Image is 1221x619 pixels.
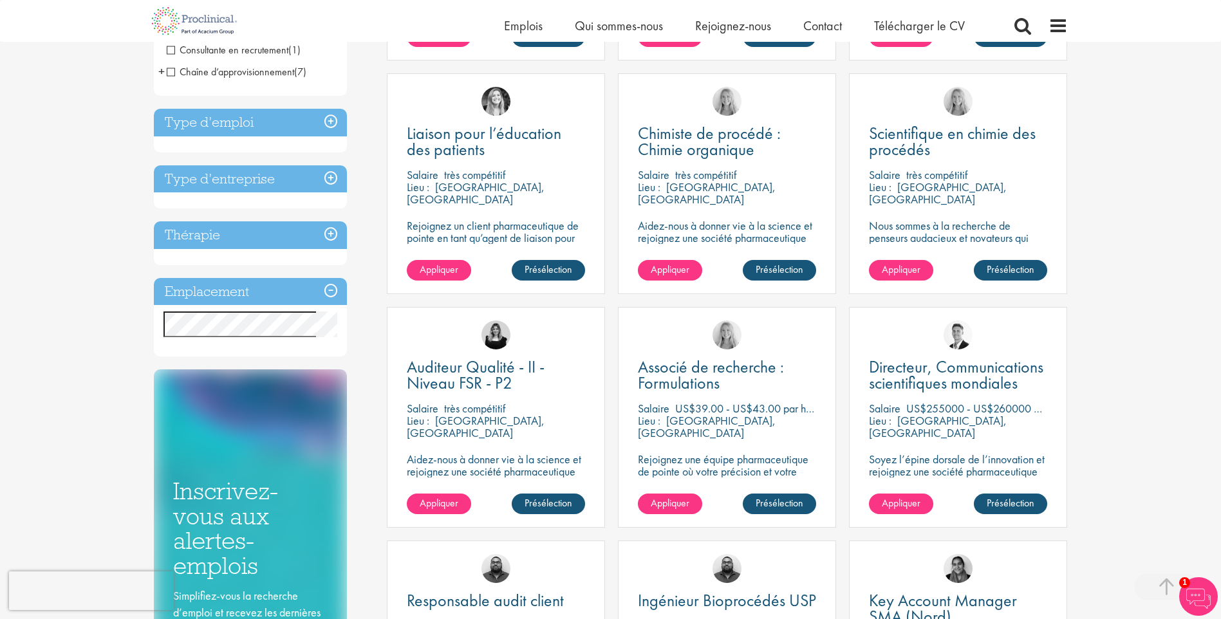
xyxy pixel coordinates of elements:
a: Ingénieur Bioprocédés USP [638,593,816,609]
span: Lieu : [638,413,660,428]
span: Salaire [638,167,669,182]
h3: Emplacement [154,278,347,306]
p: très compétitif [675,167,736,182]
span: Chimiste de procédé : Chimie organique [638,122,781,160]
h3: Inscrivez-vous aux alertes-emplois [173,479,328,578]
a: Scientifique en chimie des procédés [869,125,1047,158]
p: Aidez-nous à donner vie à la science et rejoignez une société pharmaceutique de premier plan pour... [638,219,816,293]
p: [GEOGRAPHIC_DATA], [GEOGRAPHIC_DATA] [869,180,1007,207]
span: Salaire [407,401,438,416]
a: Appliquer [869,494,933,514]
a: Télécharger le CV [874,17,965,34]
a: Chimiste de procédé : Chimie organique [638,125,816,158]
p: [GEOGRAPHIC_DATA], [GEOGRAPHIC_DATA] [638,413,776,440]
img: Ashley Bennett [713,554,741,583]
span: Liaison pour l’éducation des patients [407,122,561,160]
img: George Watson [944,320,973,349]
a: Présélection [512,260,585,281]
p: Rejoignez une équipe pharmaceutique de pointe où votre précision et votre passion pour la qualité... [638,453,816,514]
a: Présélection [743,260,816,281]
a: Directeur, Communications scientifiques mondiales [869,359,1047,391]
span: Directeur, Communications scientifiques mondiales [869,356,1043,394]
p: [GEOGRAPHIC_DATA], [GEOGRAPHIC_DATA] [638,180,776,207]
a: Emplois [504,17,543,34]
p: très compétitif [444,401,505,416]
span: Responsable audit client [407,589,564,611]
span: Appliquer [420,263,458,276]
span: Salaire [407,167,438,182]
p: Rejoignez un client pharmaceutique de pointe en tant qu’agent de liaison pour l’éducation des pat... [407,219,585,293]
img: Molly Colclough [481,320,510,349]
span: Chaîne d’approvisionnement [167,65,294,79]
span: (7) [294,65,306,79]
img: Shannon Briggs [944,87,973,116]
span: (1) [288,43,301,57]
span: Lieu : [407,180,429,194]
p: [GEOGRAPHIC_DATA], [GEOGRAPHIC_DATA] [407,413,545,440]
a: Présélection [974,260,1047,281]
span: Salaire [869,167,900,182]
a: Associé de recherche : Formulations [638,359,816,391]
a: Présélection [974,494,1047,514]
a: Liaison pour l’éducation des patients [407,125,585,158]
span: Appliquer [651,263,689,276]
h3: Type d’entreprise [154,165,347,193]
span: Consultante en recrutement [167,43,301,57]
span: Scientifique en chimie des procédés [869,122,1036,160]
p: très compétitif [906,167,967,182]
img: Le chatbot [1179,577,1218,616]
img: Shannon Briggs [713,320,741,349]
span: Appliquer [882,263,920,276]
a: Contact [803,17,842,34]
span: Lieu : [869,413,891,428]
span: Auditeur Qualité - II - Niveau FSR - P2 [407,356,545,394]
p: très compétitif [444,167,505,182]
a: Rejoignez-nous [695,17,771,34]
span: Chaîne logistique [167,65,306,79]
img: Shannon Briggs [713,87,741,116]
a: Auditeur Qualité - II - Niveau FSR - P2 [407,359,585,391]
span: Consultante en recrutement [167,43,288,57]
a: Présélection [512,494,585,514]
p: [GEOGRAPHIC_DATA], [GEOGRAPHIC_DATA] [869,413,1007,440]
a: Appliquer [407,260,471,281]
p: [GEOGRAPHIC_DATA], [GEOGRAPHIC_DATA] [407,180,545,207]
a: Appliquer [869,260,933,281]
a: Appliquer [638,260,702,281]
img: Manon Fuller [481,87,510,116]
img: Anjali Parbhu [944,554,973,583]
p: Nous sommes à la recherche de penseurs audacieux et novateurs qui sont prêts à aider à repousser ... [869,219,1047,281]
span: Lieu : [638,180,660,194]
span: Salaire [869,401,900,416]
span: Appliquer [651,496,689,510]
h3: Thérapie [154,221,347,249]
a: Présélection [743,494,816,514]
span: Ingénieur Bioprocédés USP [638,589,816,611]
p: Aidez-nous à donner vie à la science et rejoignez une société pharmaceutique de premier plan pour... [407,453,585,526]
img: Ashley Bennett [481,554,510,583]
span: Associé de recherche : Formulations [638,356,784,394]
a: Qui sommes-nous [575,17,663,34]
h3: Type d’emploi [154,109,347,136]
a: Responsable audit client [407,593,585,609]
span: Lieu : [869,180,891,194]
a: Appliquer [638,494,702,514]
p: US$39.00 - US$43.00 par heure [675,401,826,416]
